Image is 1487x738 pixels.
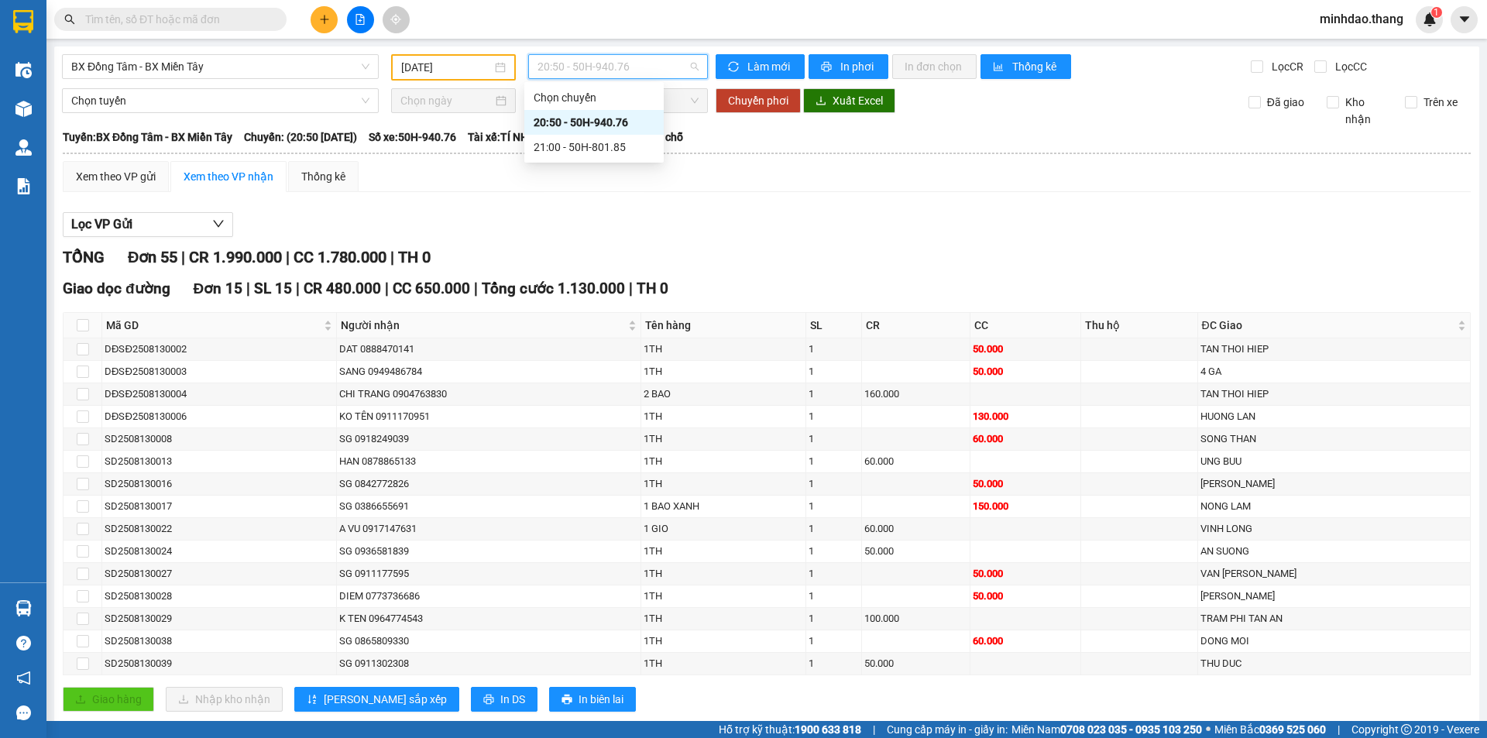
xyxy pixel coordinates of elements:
[549,687,636,712] button: printerIn biên lai
[102,518,337,541] td: SD2508130022
[339,386,638,402] div: CHI TRANG 0904763830
[809,454,860,469] div: 1
[864,611,967,626] div: 100.000
[339,499,638,514] div: SG 0386655691
[339,544,638,559] div: SG 0936581839
[339,521,638,537] div: A VU 0917147631
[887,721,1008,738] span: Cung cấp máy in - giấy in:
[102,630,337,653] td: SD2508130038
[166,687,283,712] button: downloadNhập kho nhận
[102,585,337,608] td: SD2508130028
[63,280,170,297] span: Giao dọc đường
[105,544,334,559] div: SD2508130024
[644,566,803,582] div: 1TH
[102,473,337,496] td: SD2508130016
[16,636,31,650] span: question-circle
[1434,7,1439,18] span: 1
[809,386,860,402] div: 1
[15,101,32,117] img: warehouse-icon
[64,14,75,25] span: search
[629,280,633,297] span: |
[644,544,803,559] div: 1TH
[468,129,536,146] span: Tài xế: TÍ NHỎ
[307,694,318,706] span: sort-ascending
[641,313,806,338] th: Tên hàng
[63,248,105,266] span: TỔNG
[347,6,374,33] button: file-add
[1200,521,1468,537] div: VINH LONG
[809,544,860,559] div: 1
[1338,721,1340,738] span: |
[534,114,654,131] div: 20:50 - 50H-940.76
[369,129,456,146] span: Số xe: 50H-940.76
[15,139,32,156] img: warehouse-icon
[1307,9,1416,29] span: minhdao.thang
[71,55,369,78] span: BX Đồng Tâm - BX Miền Tây
[1214,721,1326,738] span: Miền Bắc
[864,544,967,559] div: 50.000
[483,694,494,706] span: printer
[105,633,334,649] div: SD2508130038
[716,54,805,79] button: syncLàm mới
[716,88,801,113] button: Chuyển phơi
[1081,313,1198,338] th: Thu hộ
[1206,726,1211,733] span: ⚪️
[1012,58,1059,75] span: Thống kê
[393,280,470,297] span: CC 650.000
[355,14,366,25] span: file-add
[973,476,1078,492] div: 50.000
[1458,12,1472,26] span: caret-down
[102,451,337,473] td: SD2508130013
[304,280,381,297] span: CR 480.000
[809,54,888,79] button: printerIn phơi
[1423,12,1437,26] img: icon-new-feature
[719,721,861,738] span: Hỗ trợ kỹ thuật:
[1200,611,1468,626] div: TRAM PHI TAN AN
[1200,454,1468,469] div: UNG BUU
[105,431,334,447] div: SD2508130008
[821,61,834,74] span: printer
[644,342,803,357] div: 1TH
[809,409,860,424] div: 1
[400,92,493,109] input: Chọn ngày
[296,280,300,297] span: |
[1200,633,1468,649] div: DONG MOI
[1200,386,1468,402] div: TAN THOI HIEP
[105,476,334,492] div: SD2508130016
[105,589,334,604] div: SD2508130028
[970,313,1081,338] th: CC
[728,61,741,74] span: sync
[1060,723,1202,736] strong: 0708 023 035 - 0935 103 250
[341,317,625,334] span: Người nhận
[873,721,875,738] span: |
[102,653,337,675] td: SD2508130039
[561,694,572,706] span: printer
[1200,589,1468,604] div: [PERSON_NAME]
[102,338,337,361] td: DĐSĐ2508130002
[471,687,537,712] button: printerIn DS
[524,85,664,110] div: Chọn chuyến
[1417,94,1464,111] span: Trên xe
[105,364,334,379] div: DĐSĐ2508130003
[1202,317,1454,334] span: ĐC Giao
[102,496,337,518] td: SD2508130017
[809,431,860,447] div: 1
[339,611,638,626] div: K TEN 0964774543
[993,61,1006,74] span: bar-chart
[105,342,334,357] div: DĐSĐ2508130002
[482,280,625,297] span: Tổng cước 1.130.000
[644,409,803,424] div: 1TH
[102,541,337,563] td: SD2508130024
[105,386,334,402] div: DĐSĐ2508130004
[1200,431,1468,447] div: SONG THAN
[809,633,860,649] div: 1
[301,168,345,185] div: Thống kê
[644,633,803,649] div: 1TH
[973,566,1078,582] div: 50.000
[809,521,860,537] div: 1
[1431,7,1442,18] sup: 1
[1451,6,1478,33] button: caret-down
[809,566,860,582] div: 1
[339,364,638,379] div: SANG 0949486784
[102,608,337,630] td: SD2508130029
